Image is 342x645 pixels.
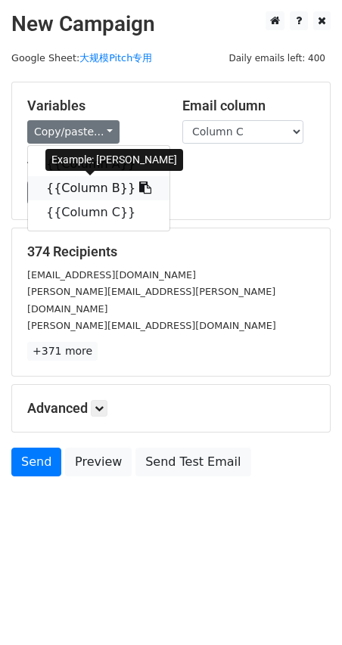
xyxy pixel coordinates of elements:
[65,448,132,476] a: Preview
[28,200,169,225] a: {{Column C}}
[27,286,275,315] small: [PERSON_NAME][EMAIL_ADDRESS][PERSON_NAME][DOMAIN_NAME]
[28,152,169,176] a: {{Column A}}
[27,98,160,114] h5: Variables
[79,52,152,64] a: 大规模Pitch专用
[27,320,276,331] small: [PERSON_NAME][EMAIL_ADDRESS][DOMAIN_NAME]
[45,149,183,171] div: Example: [PERSON_NAME]
[27,243,315,260] h5: 374 Recipients
[27,120,120,144] a: Copy/paste...
[135,448,250,476] a: Send Test Email
[266,572,342,645] iframe: Chat Widget
[27,400,315,417] h5: Advanced
[182,98,315,114] h5: Email column
[223,50,331,67] span: Daily emails left: 400
[27,342,98,361] a: +371 more
[27,269,196,281] small: [EMAIL_ADDRESS][DOMAIN_NAME]
[223,52,331,64] a: Daily emails left: 400
[11,11,331,37] h2: New Campaign
[28,176,169,200] a: {{Column B}}
[266,572,342,645] div: 聊天小组件
[11,448,61,476] a: Send
[11,52,152,64] small: Google Sheet:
